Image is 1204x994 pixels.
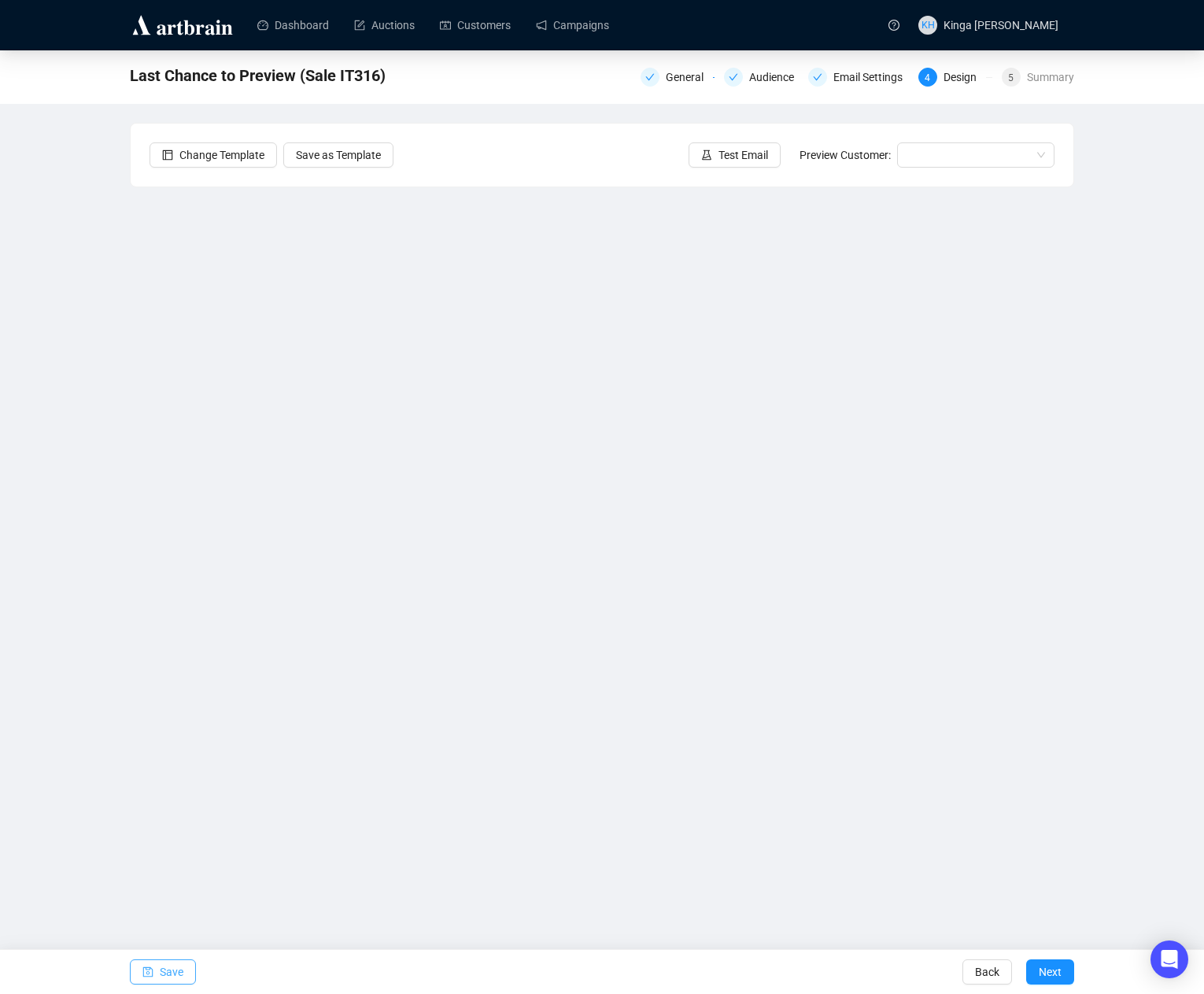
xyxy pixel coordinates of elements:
a: Dashboard [257,5,329,46]
span: Test Email [718,146,768,164]
div: Open Intercom Messenger [1150,940,1188,978]
div: Audience [749,68,803,87]
a: Auctions [354,5,415,46]
button: Change Template [150,142,277,168]
div: Design [944,68,986,87]
span: KH [921,17,935,33]
span: check [729,72,738,82]
div: General [641,68,715,87]
span: 5 [1008,72,1014,83]
span: question-circle [888,20,899,31]
span: Back [975,950,999,994]
button: Back [962,959,1012,985]
span: layout [162,150,173,161]
img: logo [130,13,235,38]
div: 5Summary [1002,68,1074,87]
div: Email Settings [833,68,912,87]
div: Audience [724,68,798,87]
span: Change Template [179,146,264,164]
div: General [666,68,713,87]
div: Email Settings [808,68,909,87]
span: check [645,72,655,82]
a: Campaigns [536,5,609,46]
span: 4 [925,72,930,83]
span: Save as Template [296,146,381,164]
a: Customers [440,5,511,46]
span: save [142,966,153,977]
span: Kinga [PERSON_NAME] [944,19,1058,31]
span: Last Chance to Preview (Sale IT316) [130,63,386,88]
span: Next [1039,950,1062,994]
button: Save as Template [283,142,393,168]
button: Save [130,959,196,985]
span: Save [160,950,183,994]
div: 4Design [918,68,992,87]
button: Test Email [689,142,781,168]
span: experiment [701,150,712,161]
button: Next [1026,959,1074,985]
div: Summary [1027,68,1074,87]
span: check [813,72,822,82]
span: Preview Customer: [800,149,891,161]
